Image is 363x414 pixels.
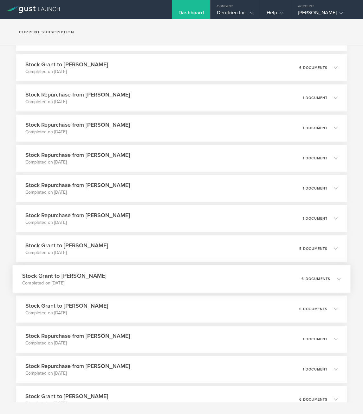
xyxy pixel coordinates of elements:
[178,10,204,19] div: Dashboard
[25,302,108,310] h3: Stock Grant to [PERSON_NAME]
[25,332,130,340] h3: Stock Repurchase from [PERSON_NAME]
[25,400,108,407] p: Completed on [DATE]
[25,310,108,316] p: Completed on [DATE]
[303,187,327,190] p: 1 document
[303,96,327,100] p: 1 document
[217,10,253,19] div: Dendrien Inc.
[299,398,327,401] p: 6 documents
[25,99,130,105] p: Completed on [DATE]
[303,157,327,160] p: 1 document
[25,362,130,370] h3: Stock Repurchase from [PERSON_NAME]
[25,90,130,99] h3: Stock Repurchase from [PERSON_NAME]
[25,121,130,129] h3: Stock Repurchase from [PERSON_NAME]
[25,60,108,69] h3: Stock Grant to [PERSON_NAME]
[25,340,130,346] p: Completed on [DATE]
[303,337,327,341] p: 1 document
[299,66,327,70] p: 6 documents
[303,368,327,371] p: 1 document
[303,217,327,220] p: 1 document
[25,370,130,377] p: Completed on [DATE]
[25,181,130,189] h3: Stock Repurchase from [PERSON_NAME]
[25,151,130,159] h3: Stock Repurchase from [PERSON_NAME]
[299,247,327,250] p: 5 documents
[19,30,74,34] h2: Current Subscription
[25,189,130,196] p: Completed on [DATE]
[25,241,108,250] h3: Stock Grant to [PERSON_NAME]
[25,159,130,165] p: Completed on [DATE]
[25,129,130,135] p: Completed on [DATE]
[22,280,107,286] p: Completed on [DATE]
[25,250,108,256] p: Completed on [DATE]
[301,277,330,280] p: 6 documents
[303,126,327,130] p: 1 document
[299,307,327,311] p: 6 documents
[298,10,352,19] div: [PERSON_NAME]
[25,392,108,400] h3: Stock Grant to [PERSON_NAME]
[22,271,107,280] h3: Stock Grant to [PERSON_NAME]
[25,219,130,226] p: Completed on [DATE]
[267,10,283,19] div: Help
[25,69,108,75] p: Completed on [DATE]
[331,384,363,414] iframe: Chat Widget
[25,211,130,219] h3: Stock Repurchase from [PERSON_NAME]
